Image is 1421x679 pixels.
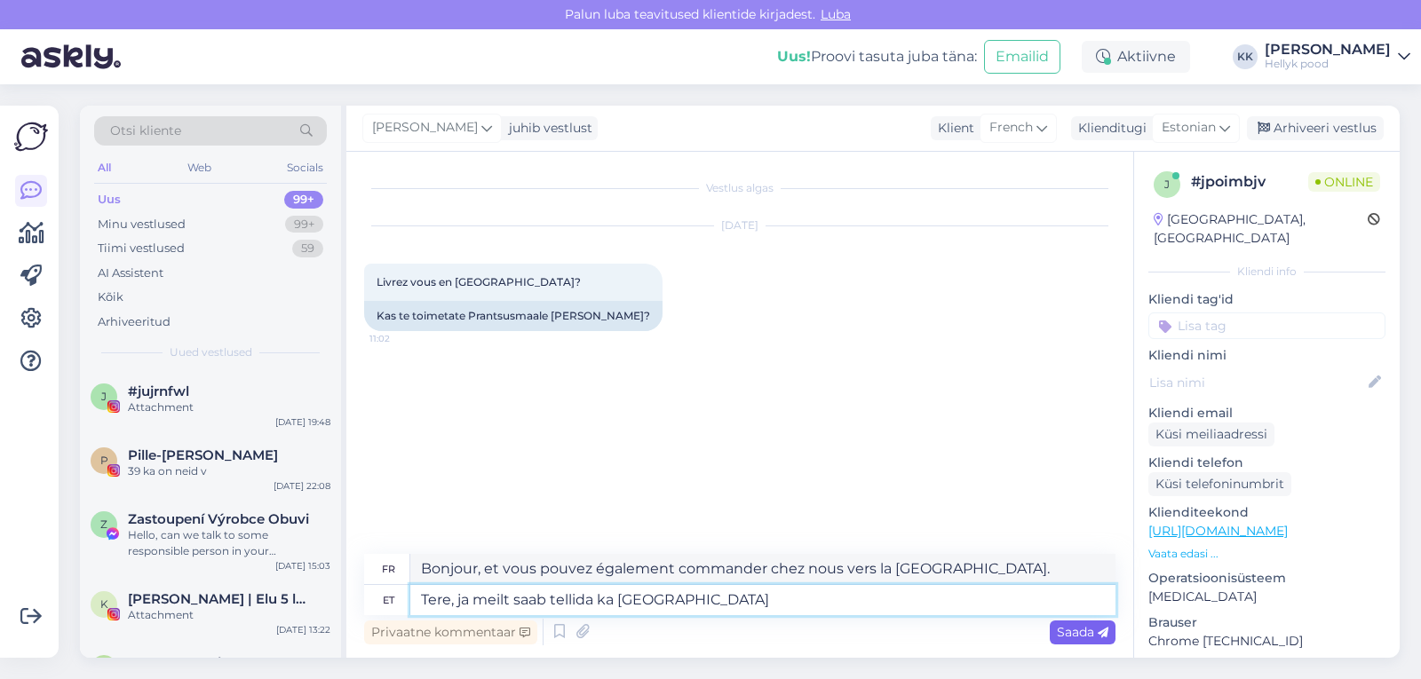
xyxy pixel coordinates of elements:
p: Kliendi tag'id [1148,290,1385,309]
div: 99+ [285,216,323,233]
span: Online [1308,172,1380,192]
div: Tiimi vestlused [98,240,185,257]
div: [DATE] 22:08 [274,479,330,493]
div: et [383,585,394,615]
div: Kliendi info [1148,264,1385,280]
div: [PERSON_NAME] [1265,43,1391,57]
span: 11:02 [369,332,436,345]
span: Z [100,517,107,531]
div: Vestlus algas [364,180,1115,196]
span: #jujrnfwl [128,383,189,399]
span: Saada [1057,624,1108,640]
textarea: Bonjour, et vous pouvez également commander chez nous vers la [GEOGRAPHIC_DATA]. [410,554,1115,584]
div: Arhiveeritud [98,313,171,331]
div: Proovi tasuta juba täna: [777,46,977,67]
div: Küsi meiliaadressi [1148,422,1274,446]
b: Uus! [777,48,811,65]
div: [DATE] [364,217,1115,233]
span: K [100,597,108,611]
div: Web [184,156,215,179]
div: [GEOGRAPHIC_DATA], [GEOGRAPHIC_DATA] [1154,210,1368,248]
div: Hello, can we talk to some responsible person in your shop/company? There have been some preorder... [128,527,330,559]
div: Kõik [98,288,123,306]
span: Livrez vous en [GEOGRAPHIC_DATA]? [377,275,581,288]
span: j [101,390,107,403]
div: All [94,156,115,179]
p: Brauser [1148,613,1385,632]
span: Otsi kliente [110,122,181,140]
p: Klienditeekond [1148,503,1385,522]
p: Kliendi telefon [1148,454,1385,472]
div: Aktiivne [1082,41,1190,73]
p: Chrome [TECHNICAL_ID] [1148,632,1385,651]
div: Kas te toimetate Prantsusmaale [PERSON_NAME]? [364,301,663,331]
div: 59 [292,240,323,257]
span: Uued vestlused [170,344,252,360]
span: Zastoupení Výrobce Obuvi [128,511,309,527]
button: Emailid [984,40,1060,74]
div: AI Assistent [98,264,163,282]
p: Operatsioonisüsteem [1148,569,1385,588]
div: Socials [283,156,327,179]
span: Estonian [1162,118,1216,138]
p: [MEDICAL_DATA] [1148,588,1385,606]
div: Attachment [128,607,330,623]
div: 99+ [284,191,323,209]
span: [PERSON_NAME] [372,118,478,138]
div: [DATE] 15:03 [275,559,330,572]
div: Küsi telefoninumbrit [1148,472,1291,496]
textarea: Tere, ja meilt saab tellida ka [GEOGRAPHIC_DATA] [410,585,1115,615]
div: # jpoimbjv [1191,171,1308,193]
span: Pille-Riin Tammik [128,447,278,463]
div: juhib vestlust [502,119,592,138]
span: Heveren Eesti [128,655,221,671]
img: Askly Logo [14,120,48,154]
div: Klienditugi [1071,119,1147,138]
span: Luba [815,6,856,22]
div: Hellyk pood [1265,57,1391,71]
div: KK [1233,44,1258,69]
div: [DATE] 19:48 [275,415,330,429]
div: Attachment [128,399,330,415]
a: [PERSON_NAME]Hellyk pood [1265,43,1410,71]
a: [URL][DOMAIN_NAME] [1148,523,1288,539]
span: P [100,454,108,467]
div: [DATE] 13:22 [276,623,330,636]
div: Klient [931,119,974,138]
p: Vaata edasi ... [1148,546,1385,562]
div: Minu vestlused [98,216,186,233]
p: Kliendi email [1148,404,1385,422]
div: Arhiveeri vestlus [1247,116,1384,140]
span: French [989,118,1033,138]
span: j [1164,178,1170,191]
input: Lisa tag [1148,312,1385,339]
p: Kliendi nimi [1148,346,1385,365]
div: 39 ka on neid v [128,463,330,479]
span: Kristiina Kruus | Elu 5 lapsega [128,591,313,607]
div: Uus [98,191,121,209]
input: Lisa nimi [1149,373,1365,392]
div: Privaatne kommentaar [364,620,537,644]
div: fr [382,554,395,584]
